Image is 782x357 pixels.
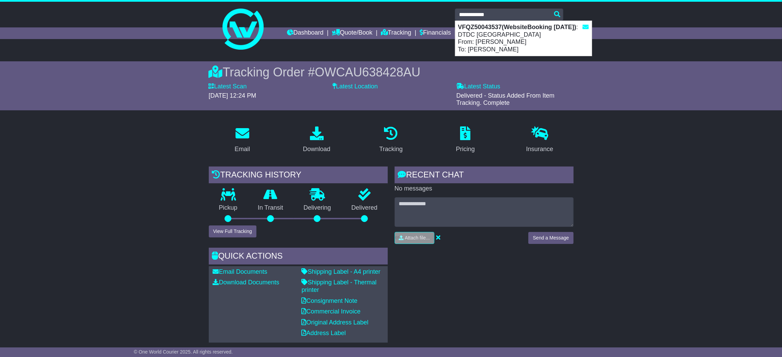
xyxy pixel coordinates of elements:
div: Tracking [379,145,402,154]
a: Quote/Book [332,27,372,39]
div: : DTDC [GEOGRAPHIC_DATA] From: [PERSON_NAME] To: [PERSON_NAME] [455,21,592,56]
div: Download [303,145,330,154]
a: Address Label [302,330,346,336]
div: Insurance [526,145,553,154]
a: Insurance [522,124,558,156]
strong: VFQZ50043537(WebsiteBooking [DATE]) [458,24,576,30]
div: Email [234,145,250,154]
a: Download Documents [213,279,279,286]
div: Tracking Order # [209,65,574,79]
div: Tracking history [209,167,388,185]
p: In Transit [248,204,293,212]
button: Send a Message [528,232,573,244]
a: Shipping Label - A4 printer [302,268,381,275]
a: Commercial Invoice [302,308,361,315]
p: Delivered [341,204,388,212]
p: Pickup [209,204,248,212]
a: Shipping Label - Thermal printer [302,279,377,293]
a: Financials [420,27,451,39]
a: Consignment Note [302,297,358,304]
a: Pricing [452,124,479,156]
a: Email [230,124,254,156]
span: [DATE] 12:24 PM [209,92,256,99]
div: Quick Actions [209,248,388,266]
div: Pricing [456,145,475,154]
span: OWCAU638428AU [315,65,420,79]
p: Delivering [293,204,341,212]
button: View Full Tracking [209,225,256,237]
label: Latest Location [333,83,378,90]
p: No messages [395,185,574,193]
a: Tracking [381,27,411,39]
label: Latest Scan [209,83,247,90]
div: RECENT CHAT [395,167,574,185]
a: Download [299,124,335,156]
span: © One World Courier 2025. All rights reserved. [134,349,233,355]
label: Latest Status [456,83,500,90]
a: Tracking [375,124,407,156]
a: Dashboard [287,27,324,39]
a: Original Address Label [302,319,369,326]
span: Delivered - Status Added From Item Tracking. Complete [456,92,554,107]
a: Email Documents [213,268,267,275]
